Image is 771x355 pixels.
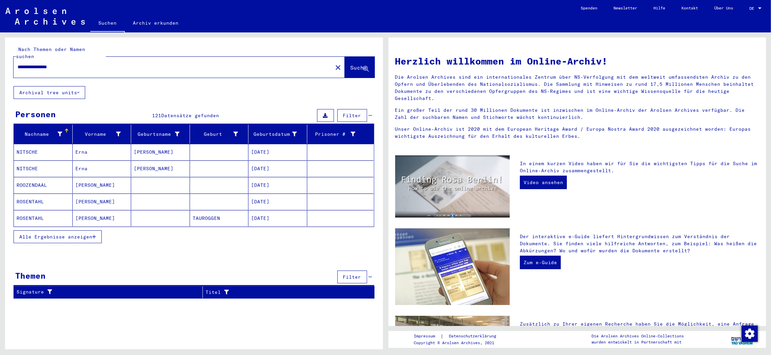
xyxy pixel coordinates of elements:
[414,333,440,340] a: Impressum
[73,177,131,193] mat-cell: [PERSON_NAME]
[414,333,504,340] div: |
[14,230,102,243] button: Alle Ergebnisse anzeigen
[73,125,131,144] mat-header-cell: Vorname
[443,333,504,340] a: Datenschutzerklärung
[73,160,131,177] mat-cell: Erna
[161,112,219,119] span: Datensätze gefunden
[248,177,307,193] mat-cell: [DATE]
[414,340,504,346] p: Copyright © Arolsen Archives, 2021
[742,326,758,342] img: Zustimmung ändern
[520,233,759,254] p: Der interaktive e-Guide liefert Hintergrundwissen zum Verständnis der Dokumente. Sie finden viele...
[395,155,510,218] img: video.jpg
[14,125,73,144] mat-header-cell: Nachname
[343,274,361,280] span: Filter
[125,15,187,31] a: Archiv erkunden
[337,271,367,283] button: Filter
[193,129,248,140] div: Geburt‏
[331,60,345,74] button: Clear
[190,125,249,144] mat-header-cell: Geburt‏
[395,126,760,140] p: Unser Online-Archiv ist 2020 mit dem European Heritage Award / Europa Nostra Award 2020 ausgezeic...
[17,131,62,138] div: Nachname
[395,228,510,305] img: eguide.jpg
[131,160,190,177] mat-cell: [PERSON_NAME]
[14,144,73,160] mat-cell: NITSCHE
[343,112,361,119] span: Filter
[5,8,85,25] img: Arolsen_neg.svg
[73,194,131,210] mat-cell: [PERSON_NAME]
[395,74,760,102] p: Die Arolsen Archives sind ein internationales Zentrum über NS-Verfolgung mit dem weltweit umfasse...
[131,125,190,144] mat-header-cell: Geburtsname
[730,331,755,348] img: yv_logo.png
[17,287,202,298] div: Signature
[251,131,297,138] div: Geburtsdatum
[307,125,374,144] mat-header-cell: Prisoner #
[248,160,307,177] mat-cell: [DATE]
[520,176,567,189] a: Video ansehen
[14,210,73,226] mat-cell: ROSENTAHL
[351,64,367,71] span: Suche
[17,288,194,296] div: Signature
[134,129,190,140] div: Geburtsname
[248,125,307,144] mat-header-cell: Geburtsdatum
[15,108,56,120] div: Personen
[131,144,190,160] mat-cell: [PERSON_NAME]
[190,210,249,226] mat-cell: TAUROGGEN
[19,234,92,240] span: Alle Ergebnisse anzeigen
[75,131,121,138] div: Vorname
[592,333,684,339] p: Die Arolsen Archives Online-Collections
[193,131,238,138] div: Geburt‏
[310,131,356,138] div: Prisoner #
[17,129,72,140] div: Nachname
[248,144,307,160] mat-cell: [DATE]
[592,339,684,345] p: wurden entwickelt in Partnerschaft mit
[248,210,307,226] mat-cell: [DATE]
[520,321,759,349] p: Zusätzlich zu Ihrer eigenen Recherche haben Sie die Möglichkeit, eine Anfrage an die Arolsen Arch...
[248,194,307,210] mat-cell: [DATE]
[73,144,131,160] mat-cell: Erna
[520,160,759,174] p: In einem kurzen Video haben wir für Sie die wichtigsten Tipps für die Suche im Online-Archiv zusa...
[206,289,357,296] div: Titel
[337,109,367,122] button: Filter
[14,177,73,193] mat-cell: ROOZENDAAL
[14,86,85,99] button: Archival tree units
[749,6,757,11] span: DE
[395,107,760,121] p: Ein großer Teil der rund 30 Millionen Dokumente ist inzwischen im Online-Archiv der Arolsen Archi...
[152,112,161,119] span: 121
[310,129,366,140] div: Prisoner #
[14,160,73,177] mat-cell: NITSCHE
[395,54,760,68] h1: Herzlich willkommen im Online-Archiv!
[520,256,561,269] a: Zum e-Guide
[73,210,131,226] mat-cell: [PERSON_NAME]
[334,64,342,72] mat-icon: close
[15,270,46,282] div: Themen
[75,129,131,140] div: Vorname
[14,194,73,210] mat-cell: ROSENTAHL
[16,46,85,59] mat-label: Nach Themen oder Namen suchen
[345,57,375,78] button: Suche
[206,287,366,298] div: Titel
[90,15,125,32] a: Suchen
[134,131,179,138] div: Geburtsname
[251,129,307,140] div: Geburtsdatum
